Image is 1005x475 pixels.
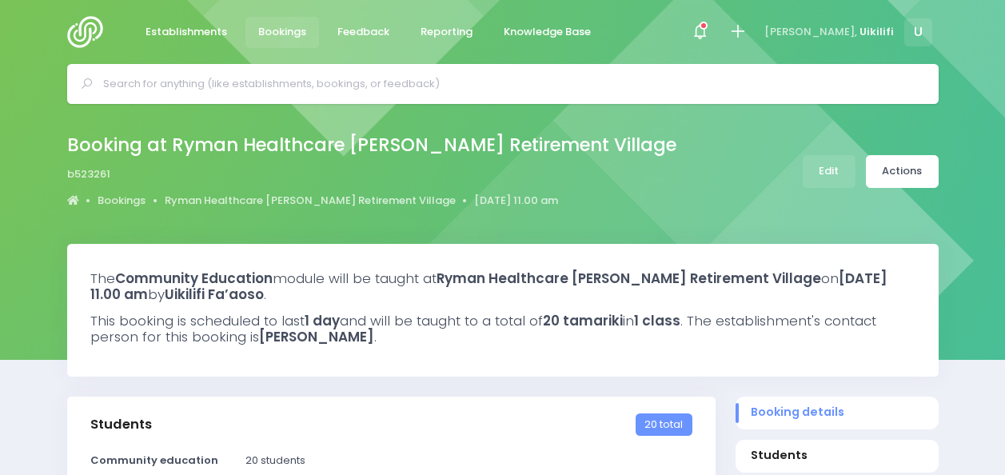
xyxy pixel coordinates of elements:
[103,72,916,96] input: Search for anything (like establishments, bookings, or feedback)
[165,285,264,304] strong: Uikilifi Fa’aoso
[504,24,591,40] span: Knowledge Base
[90,453,218,468] strong: Community education
[325,17,403,48] a: Feedback
[491,17,604,48] a: Knowledge Base
[165,193,456,209] a: Ryman Healthcare [PERSON_NAME] Retirement Village
[543,311,623,330] strong: 20 tamariki
[636,413,692,436] span: 20 total
[258,24,306,40] span: Bookings
[408,17,486,48] a: Reporting
[474,193,558,209] a: [DATE] 11.00 am
[866,155,939,188] a: Actions
[305,311,340,330] strong: 1 day
[236,453,702,469] div: 20 students
[736,397,939,429] a: Booking details
[245,17,320,48] a: Bookings
[634,311,680,330] strong: 1 class
[115,269,273,288] strong: Community Education
[90,417,152,433] h3: Students
[67,16,113,48] img: Logo
[90,270,915,303] h3: The module will be taught at on by .
[803,155,855,188] a: Edit
[751,447,923,464] span: Students
[859,24,894,40] span: Uikilifi
[90,269,887,304] strong: [DATE] 11.00 am
[337,24,389,40] span: Feedback
[764,24,857,40] span: [PERSON_NAME],
[736,440,939,473] a: Students
[751,404,923,421] span: Booking details
[133,17,241,48] a: Establishments
[437,269,821,288] strong: Ryman Healthcare [PERSON_NAME] Retirement Village
[421,24,473,40] span: Reporting
[90,313,915,345] h3: This booking is scheduled to last and will be taught to a total of in . The establishment's conta...
[67,166,110,182] span: b523261
[67,134,676,156] h2: Booking at Ryman Healthcare [PERSON_NAME] Retirement Village
[146,24,227,40] span: Establishments
[904,18,932,46] span: U
[98,193,146,209] a: Bookings
[259,327,374,346] strong: [PERSON_NAME]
